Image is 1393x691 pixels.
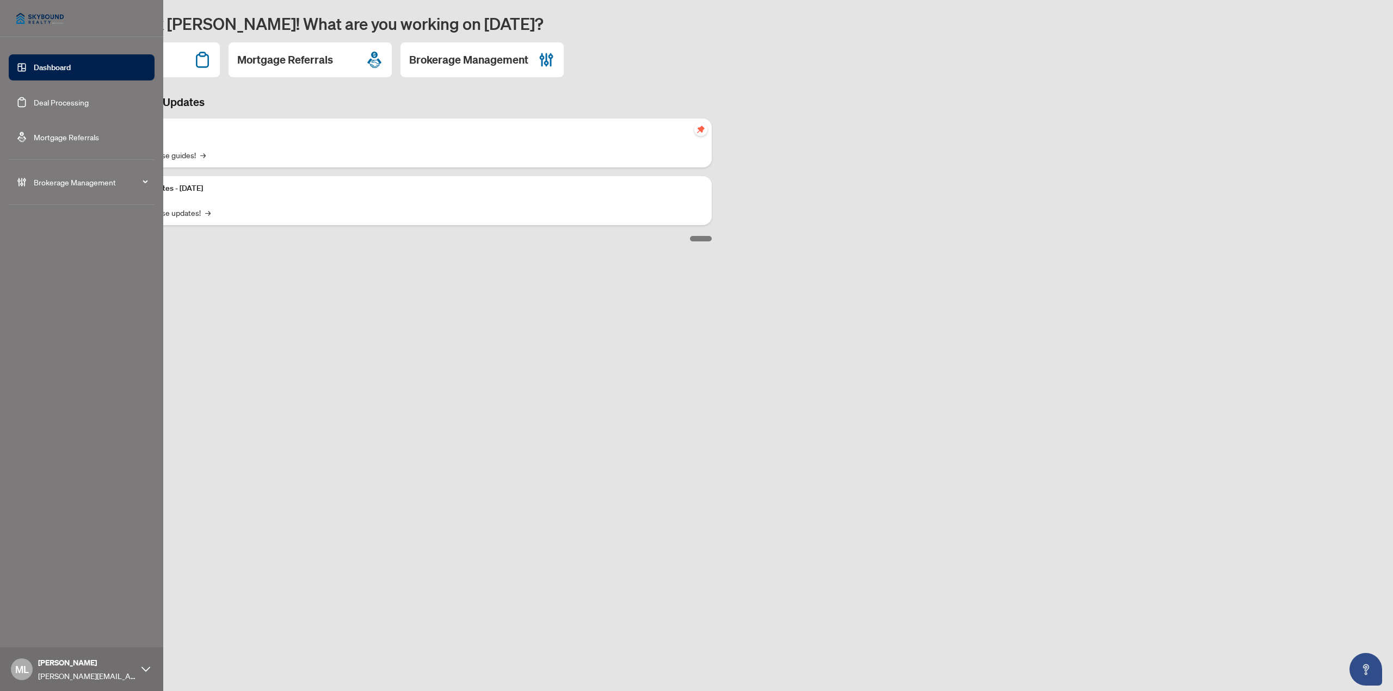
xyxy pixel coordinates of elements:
[409,52,528,67] h2: Brokerage Management
[34,63,71,72] a: Dashboard
[38,670,136,682] span: [PERSON_NAME][EMAIL_ADDRESS][DOMAIN_NAME]
[237,52,333,67] h2: Mortgage Referrals
[694,123,707,136] span: pushpin
[114,183,703,195] p: Platform Updates - [DATE]
[1349,653,1382,686] button: Open asap
[57,95,712,110] h3: Brokerage & Industry Updates
[9,5,71,32] img: logo
[34,132,99,142] a: Mortgage Referrals
[205,207,211,219] span: →
[57,13,1380,34] h1: Welcome back [PERSON_NAME]! What are you working on [DATE]?
[15,662,29,677] span: ML
[34,97,89,107] a: Deal Processing
[34,176,147,188] span: Brokerage Management
[38,657,136,669] span: [PERSON_NAME]
[200,149,206,161] span: →
[114,125,703,137] p: Self-Help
